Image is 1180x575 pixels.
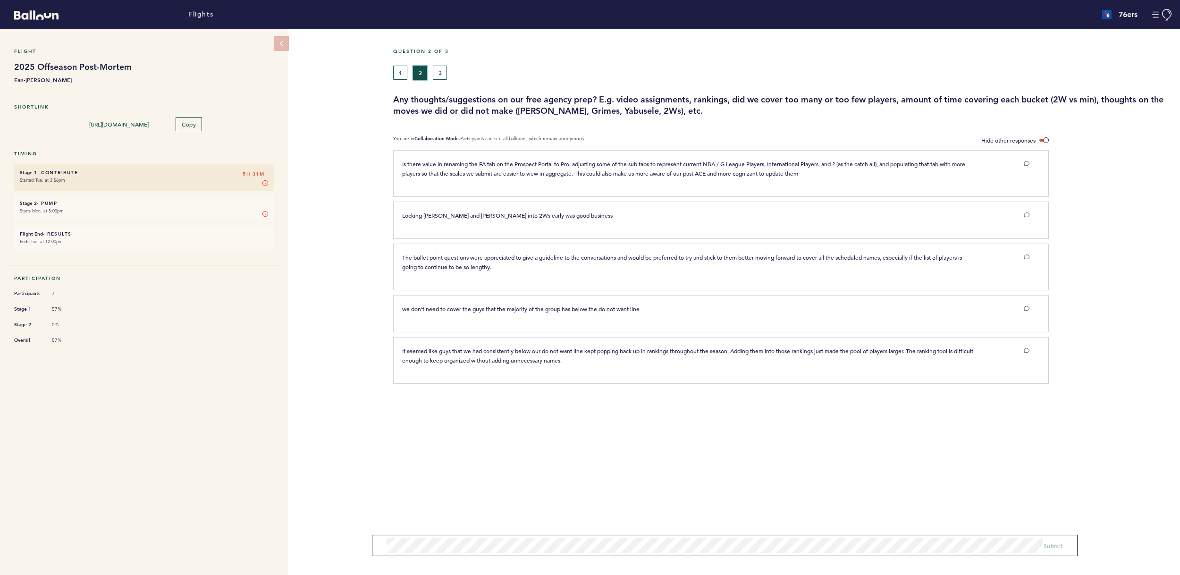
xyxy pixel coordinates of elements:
[188,9,213,20] a: Flights
[393,135,585,145] p: You are in Participants can see all balloons, which remain anonymous.
[402,305,640,313] span: we don't need to cover the guys that the majority of the group has below the do not want line
[1119,9,1138,20] h4: 76ers
[393,48,1173,54] h5: Question 2 of 3
[14,61,274,73] h1: 2025 Offseason Post-Mortem
[1044,541,1063,550] button: Submit
[20,238,63,245] time: Ends Tue. at 12:00pm
[52,306,80,313] span: 57%
[14,320,42,330] span: Stage 2
[20,208,64,214] time: Starts Mon. at 5:00pm
[402,211,613,219] span: Locking [PERSON_NAME] and [PERSON_NAME] into 2Ws early was good business
[14,275,274,281] h5: Participation
[14,304,42,314] span: Stage 1
[402,160,967,177] span: Is there value in renaming the FA tab on the Prospect Portal to Pro, adjusting some of the sub ta...
[981,136,1036,144] span: Hide other responses
[20,231,268,237] h6: - Results
[433,66,447,80] button: 3
[243,169,264,179] span: 5H 31M
[14,48,274,54] h5: Flight
[14,336,42,345] span: Overall
[14,10,59,20] svg: Balloon
[52,321,80,328] span: 0%
[20,200,268,206] h6: - Pump
[52,337,80,344] span: 57%
[20,231,43,237] small: Flight End
[20,169,268,176] h6: - Contribute
[1044,542,1063,550] span: Submit
[14,151,274,157] h5: Timing
[20,169,37,176] small: Stage 1
[14,75,274,85] b: Fan-[PERSON_NAME]
[413,66,427,80] button: 2
[14,104,274,110] h5: Shortlink
[402,347,975,364] span: It seemed like guys that we had consistently below our do not want line kept popping back up in r...
[1152,9,1173,21] button: Manage Account
[7,9,59,19] a: Balloon
[414,135,460,142] b: Collaboration Mode.
[182,120,196,128] span: Copy
[14,289,42,298] span: Participants
[176,117,202,131] button: Copy
[393,94,1173,117] h3: Any thoughts/suggestions on our free agency prep? E.g. video assignments, rankings, did we cover ...
[393,66,407,80] button: 1
[52,290,80,297] span: 7
[20,200,37,206] small: Stage 2
[20,177,65,183] time: Started Tue. at 2:56pm
[402,254,963,271] span: The bullet point questions were appreciated to give a guideline to the conversations and would be...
